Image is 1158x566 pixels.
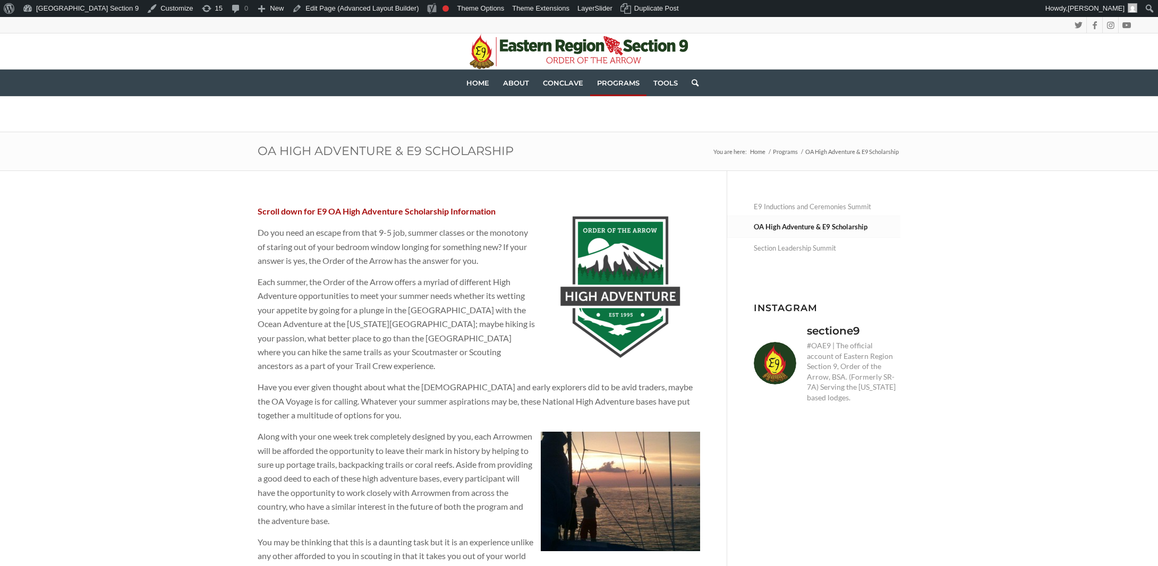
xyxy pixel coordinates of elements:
a: OA High Adventure & E9 Scholarship [754,217,900,237]
div: Focus keyphrase not set [442,5,449,12]
span: Home [750,148,765,155]
a: Programs [590,70,646,96]
a: OA High Adventure & E9 Scholarship [258,143,514,158]
span: OA High Adventure & E9 Scholarship [804,148,900,156]
a: sectione9 #OAE9 | The official account of Eastern Region Section 9, Order of the Arrow, BSA. (For... [754,323,900,403]
a: Programs [771,148,799,156]
p: #OAE9 | The official account of Eastern Region Section 9, Order of the Arrow, BSA. (Formerly SR-7... [807,340,900,403]
span: / [799,148,804,156]
a: Link to Instagram [1103,17,1118,33]
span: / [767,148,771,156]
span: Tools [653,79,678,87]
a: About [496,70,536,96]
span: Programs [597,79,640,87]
p: Do you need an escape from that 9-5 job, summer classes or the monotony of staring out of your be... [258,226,700,268]
a: Search [685,70,699,96]
a: Link to Facebook [1087,17,1102,33]
p: Along with your one week trek completely designed by you, each Arrowmen will be afforded the oppo... [258,430,700,528]
h3: Instagram [754,303,900,313]
span: [PERSON_NAME] [1068,4,1125,12]
a: Tools [646,70,685,96]
a: Conclave [536,70,590,96]
p: Each summer, the Order of the Arrow offers a myriad of different High Adventure opportunities to ... [258,275,700,373]
a: E9 Inductions and Ceremonies Summit [754,198,900,216]
a: Home [459,70,496,96]
a: Link to Youtube [1119,17,1135,33]
strong: Scroll down for E9 OA High Adventure Scholarship Information [258,206,496,216]
h3: sectione9 [807,323,860,338]
img: OAHA2 [541,432,700,551]
span: Home [466,79,489,87]
a: Link to Twitter [1071,17,1086,33]
span: Programs [773,148,798,155]
span: Conclave [543,79,583,87]
span: About [503,79,529,87]
a: Home [748,148,767,156]
a: Section Leadership Summit [754,239,900,258]
span: You are here: [713,148,747,155]
p: Have you ever given thought about what the [DEMOGRAPHIC_DATA] and early explorers did to be avid ... [258,380,700,422]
